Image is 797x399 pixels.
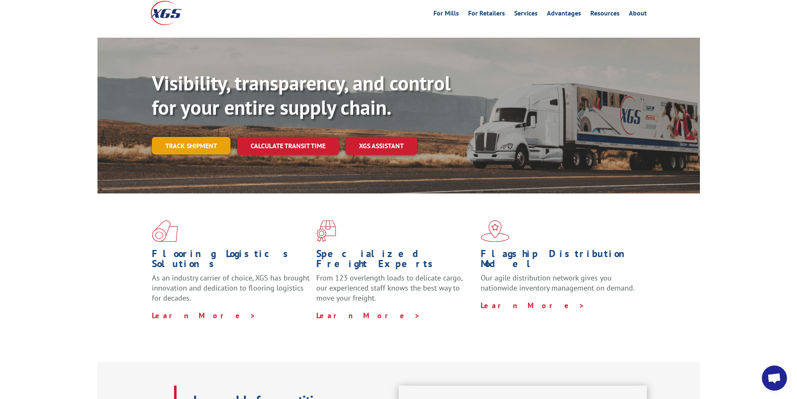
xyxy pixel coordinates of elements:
[152,249,310,273] h1: Flooring Logistics Solutions
[481,273,635,293] span: Our agile distribution network gives you nationwide inventory management on demand.
[481,220,510,242] img: xgs-icon-flagship-distribution-model-red
[152,311,256,320] a: Learn More >
[433,10,459,19] a: For Mills
[152,70,451,120] b: Visibility, transparency, and control for your entire supply chain.
[316,220,336,242] img: xgs-icon-focused-on-flooring-red
[590,10,620,19] a: Resources
[152,137,231,154] a: Track shipment
[481,249,639,273] h1: Flagship Distribution Model
[316,273,474,310] p: From 123 overlength loads to delicate cargo, our experienced staff knows the best way to move you...
[152,273,310,303] span: As an industry carrier of choice, XGS has brought innovation and dedication to flooring logistics...
[762,366,787,391] div: Open chat
[152,220,178,242] img: xgs-icon-total-supply-chain-intelligence-red
[629,10,647,19] a: About
[481,301,585,310] a: Learn More >
[346,137,417,155] a: XGS ASSISTANT
[514,10,538,19] a: Services
[316,249,474,273] h1: Specialized Freight Experts
[468,10,505,19] a: For Retailers
[237,137,339,155] a: Calculate transit time
[316,311,420,320] a: Learn More >
[547,10,581,19] a: Advantages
